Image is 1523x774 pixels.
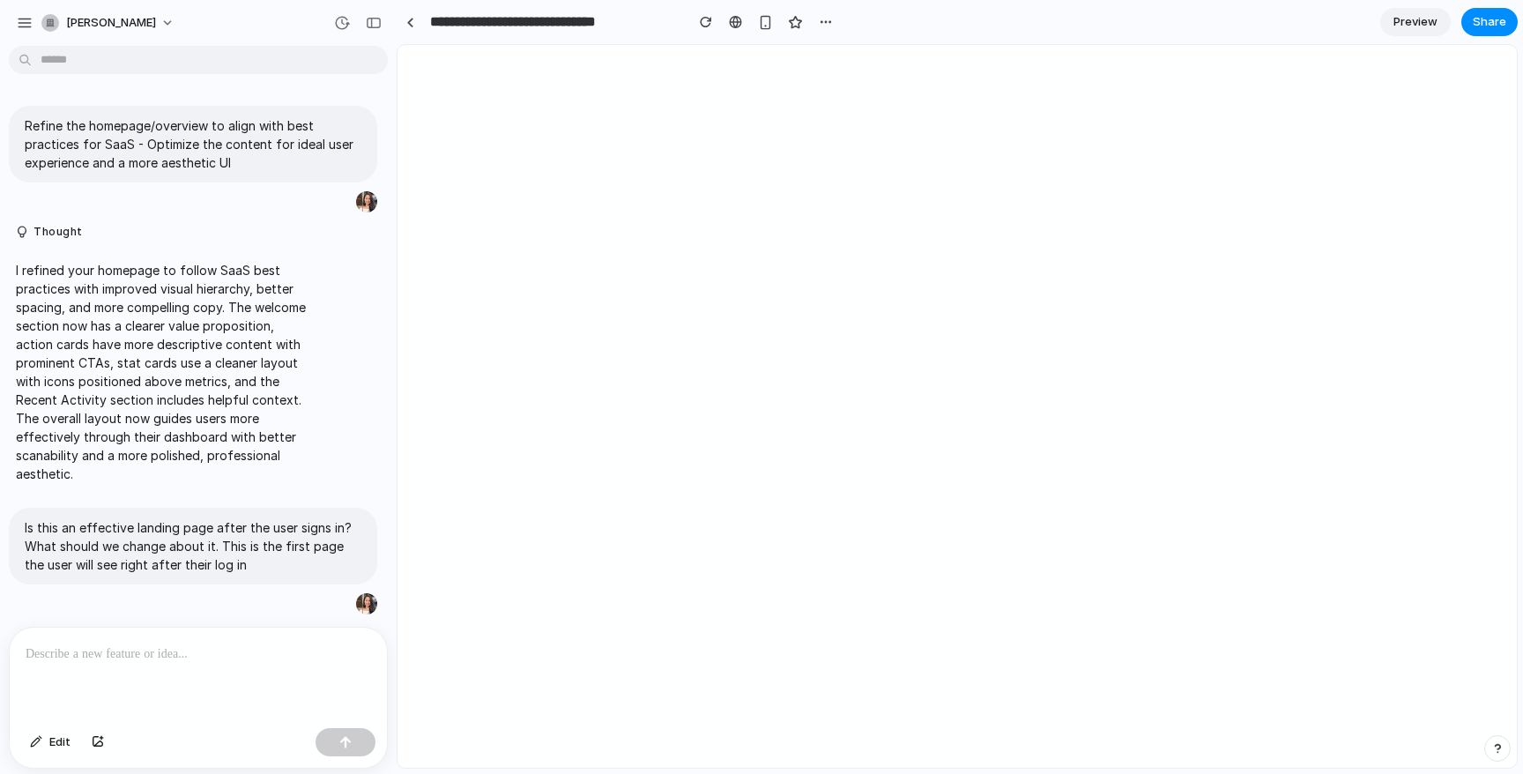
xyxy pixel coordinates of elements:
[49,733,71,751] span: Edit
[34,9,183,37] button: [PERSON_NAME]
[1473,13,1506,31] span: Share
[1380,8,1451,36] a: Preview
[1461,8,1518,36] button: Share
[66,14,156,32] span: [PERSON_NAME]
[25,116,361,172] p: Refine the homepage/overview to align with best practices for SaaS - Optimize the content for ide...
[1393,13,1438,31] span: Preview
[16,261,310,483] p: I refined your homepage to follow SaaS best practices with improved visual hierarchy, better spac...
[21,728,79,756] button: Edit
[25,518,361,574] p: Is this an effective landing page after the user signs in? What should we change about it. This i...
